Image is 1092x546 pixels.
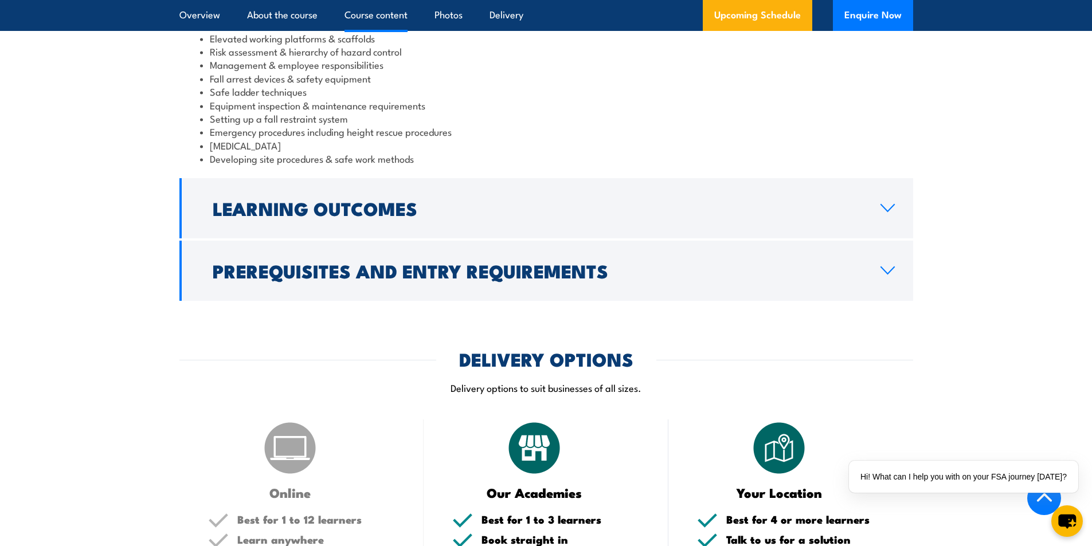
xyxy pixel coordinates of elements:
[200,112,893,125] li: Setting up a fall restraint system
[697,486,862,499] h3: Your Location
[482,534,640,545] h5: Book straight in
[200,152,893,165] li: Developing site procedures & safe work methods
[200,32,893,45] li: Elevated working platforms & scaffolds
[237,514,396,525] h5: Best for 1 to 12 learners
[200,99,893,112] li: Equipment inspection & maintenance requirements
[200,72,893,85] li: Fall arrest devices & safety equipment
[482,514,640,525] h5: Best for 1 to 3 learners
[200,139,893,152] li: [MEDICAL_DATA]
[179,241,913,301] a: Prerequisites and Entry Requirements
[200,85,893,98] li: Safe ladder techniques
[200,45,893,58] li: Risk assessment & hierarchy of hazard control
[200,125,893,138] li: Emergency procedures including height rescue procedures
[213,200,862,216] h2: Learning Outcomes
[200,58,893,71] li: Management & employee responsibilities
[179,381,913,394] p: Delivery options to suit businesses of all sizes.
[213,262,862,278] h2: Prerequisites and Entry Requirements
[849,461,1078,493] div: Hi! What can I help you with on your FSA journey [DATE]?
[1051,505,1083,537] button: chat-button
[459,351,633,367] h2: DELIVERY OPTIONS
[179,178,913,238] a: Learning Outcomes
[452,486,617,499] h3: Our Academies
[726,534,884,545] h5: Talk to us for a solution
[237,534,396,545] h5: Learn anywhere
[726,514,884,525] h5: Best for 4 or more learners
[208,486,373,499] h3: Online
